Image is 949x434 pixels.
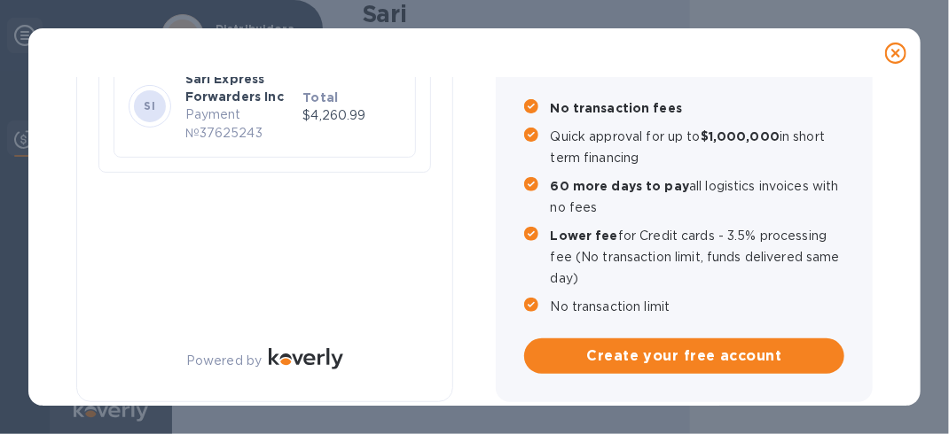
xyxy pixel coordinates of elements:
p: $4,260.99 [302,106,401,125]
b: Lower fee [551,229,618,243]
span: Create your free account [538,345,831,367]
button: Create your free account [524,338,845,374]
p: No transaction limit [551,296,845,317]
b: Total [302,90,338,105]
b: 60 more days to pay [551,179,690,193]
img: Logo [269,348,343,369]
p: Sari Express Forwarders Inc [185,70,296,105]
p: Quick approval for up to in short term financing [551,126,845,168]
b: $1,000,000 [701,129,780,143]
b: No transaction fees [551,101,683,115]
p: for Credit cards - 3.5% processing fee (No transaction limit, funds delivered same day) [551,225,845,289]
p: Payment № 37625243 [185,105,296,143]
b: SI [144,99,155,112]
p: all logistics invoices with no fees [551,175,845,218]
p: Powered by [186,352,262,370]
